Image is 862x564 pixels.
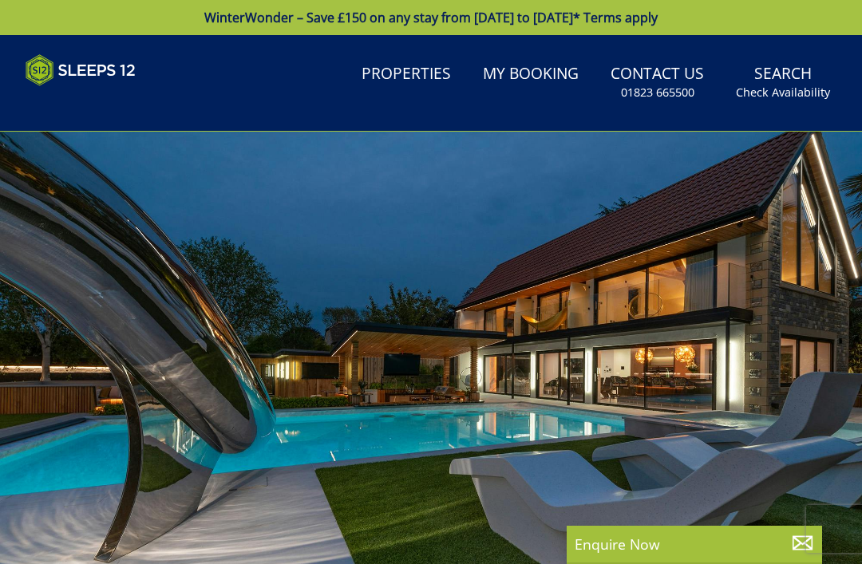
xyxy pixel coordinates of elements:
[736,85,830,101] small: Check Availability
[604,57,710,108] a: Contact Us01823 665500
[26,54,136,86] img: Sleeps 12
[575,534,814,554] p: Enquire Now
[18,96,185,109] iframe: Customer reviews powered by Trustpilot
[621,85,694,101] small: 01823 665500
[730,57,836,108] a: SearchCheck Availability
[355,57,457,93] a: Properties
[476,57,585,93] a: My Booking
